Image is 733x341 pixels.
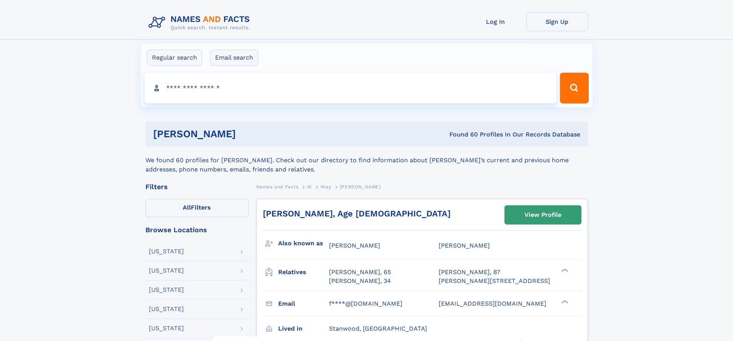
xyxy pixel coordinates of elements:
[210,50,258,66] label: Email search
[145,199,249,217] label: Filters
[149,268,184,274] div: [US_STATE]
[560,73,588,103] button: Search Button
[526,12,588,31] a: Sign Up
[329,242,380,249] span: [PERSON_NAME]
[524,206,561,224] div: View Profile
[145,12,256,33] img: Logo Names and Facts
[505,206,581,224] a: View Profile
[263,209,451,218] a: [PERSON_NAME], Age [DEMOGRAPHIC_DATA]
[329,277,391,285] a: [PERSON_NAME], 34
[149,287,184,293] div: [US_STATE]
[145,73,557,103] input: search input
[149,325,184,331] div: [US_STATE]
[153,129,343,139] h1: [PERSON_NAME]
[340,184,381,190] span: [PERSON_NAME]
[439,268,500,276] a: [PERSON_NAME], 87
[439,277,550,285] a: [PERSON_NAME][STREET_ADDRESS]
[439,300,546,307] span: [EMAIL_ADDRESS][DOMAIN_NAME]
[145,183,249,190] div: Filters
[329,325,427,332] span: Stanwood, [GEOGRAPHIC_DATA]
[329,268,391,276] a: [PERSON_NAME], 65
[149,306,184,312] div: [US_STATE]
[439,242,490,249] span: [PERSON_NAME]
[307,182,312,191] a: W
[147,50,202,66] label: Regular search
[145,146,588,174] div: We found 60 profiles for [PERSON_NAME]. Check out our directory to find information about [PERSON...
[278,322,329,335] h3: Lived in
[149,248,184,255] div: [US_STATE]
[465,12,526,31] a: Log In
[342,130,580,139] div: Found 60 Profiles In Our Records Database
[278,237,329,250] h3: Also known as
[183,204,191,211] span: All
[278,266,329,279] h3: Relatives
[559,299,569,304] div: ❯
[307,184,312,190] span: W
[256,182,299,191] a: Names and Facts
[321,184,331,190] span: Way
[559,268,569,273] div: ❯
[321,182,331,191] a: Way
[145,226,249,233] div: Browse Locations
[278,297,329,310] h3: Email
